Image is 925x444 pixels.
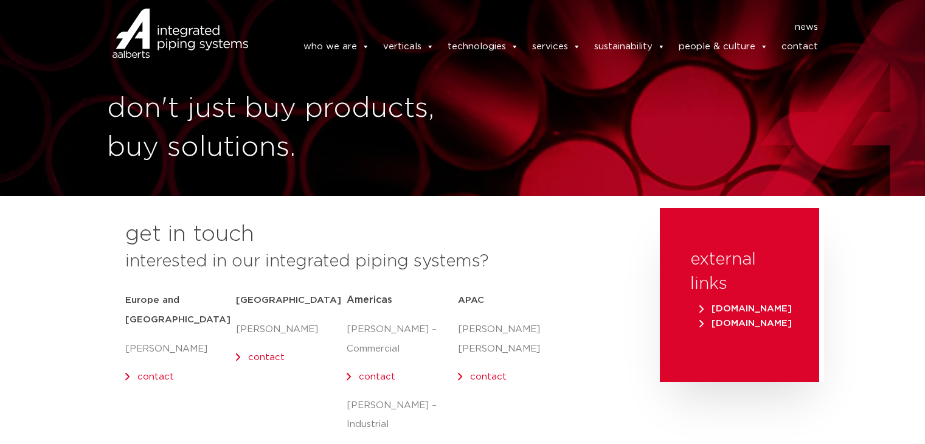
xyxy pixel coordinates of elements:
[795,20,818,35] a: news
[690,248,789,296] h3: external links
[699,319,792,328] span: [DOMAIN_NAME]
[679,35,768,59] a: people & culture
[248,353,285,362] a: contact
[359,372,395,381] a: contact
[266,20,819,35] nav: Menu
[532,35,581,59] a: services
[594,35,665,59] a: sustainability
[125,249,629,274] h3: interested in our integrated piping systems?
[347,320,457,359] p: [PERSON_NAME] – Commercial
[448,35,519,59] a: technologies
[458,291,569,310] h5: APAC
[137,372,174,381] a: contact
[458,320,569,359] p: [PERSON_NAME] [PERSON_NAME]
[781,35,818,59] a: contact
[125,220,254,249] h2: get in touch
[107,89,457,167] h1: don't just buy products, buy solutions.
[236,320,347,339] p: [PERSON_NAME]
[696,319,795,328] a: [DOMAIN_NAME]
[347,396,457,435] p: [PERSON_NAME] – Industrial
[125,339,236,359] p: [PERSON_NAME]
[383,35,434,59] a: verticals
[347,295,392,305] span: Americas
[303,35,370,59] a: who we are
[696,304,795,313] a: [DOMAIN_NAME]
[125,296,230,324] strong: Europe and [GEOGRAPHIC_DATA]
[699,304,792,313] span: [DOMAIN_NAME]
[236,291,347,310] h5: [GEOGRAPHIC_DATA]
[470,372,507,381] a: contact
